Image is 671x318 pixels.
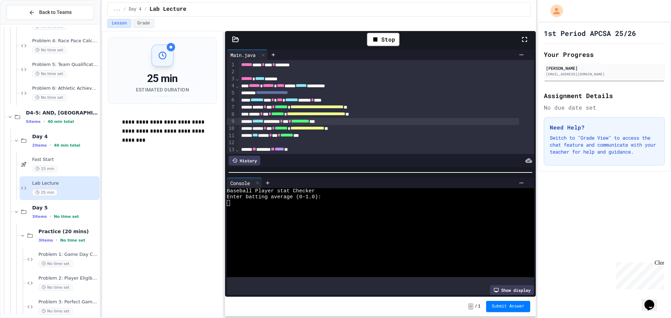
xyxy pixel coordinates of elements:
[3,3,48,44] div: Chat with us now!Close
[613,260,664,289] iframe: chat widget
[227,125,236,132] div: 10
[136,72,189,85] div: 25 min
[227,50,268,60] div: Main.java
[32,71,66,77] span: No time set
[38,299,98,305] span: Problem 3: Perfect Game Checker
[54,214,79,219] span: No time set
[236,83,239,89] span: Fold line
[227,97,236,104] div: 6
[38,252,98,258] span: Problem 1: Game Day Checker
[133,19,154,28] button: Grade
[32,165,57,172] span: 15 min
[38,260,73,267] span: No time set
[492,304,525,309] span: Submit Answer
[486,301,530,312] button: Submit Answer
[32,62,98,68] span: Problem 5: Team Qualification System
[32,94,66,101] span: No time set
[227,61,236,68] div: 1
[150,5,187,14] span: Lab Lecture
[546,72,663,77] div: [EMAIL_ADDRESS][DOMAIN_NAME]
[38,228,98,235] span: Practice (20 mins)
[227,188,315,194] span: Baseball Player stat Checker
[48,119,74,124] span: 40 min total
[227,90,236,97] div: 5
[38,238,53,243] span: 3 items
[144,7,147,12] span: /
[227,194,321,200] span: Enter batting average (0-1.0):
[227,179,253,187] div: Console
[227,51,259,59] div: Main.java
[38,308,73,315] span: No time set
[236,154,239,159] span: Fold line
[50,214,51,219] span: •
[123,7,126,12] span: /
[227,132,236,139] div: 11
[50,142,51,148] span: •
[227,111,236,118] div: 8
[32,47,66,53] span: No time set
[227,82,236,89] div: 4
[39,9,72,16] span: Back to Teams
[550,123,659,132] h3: Need Help?
[468,303,473,310] span: -
[227,178,262,188] div: Console
[544,91,665,101] h2: Assignment Details
[227,139,236,146] div: 12
[227,104,236,111] div: 7
[32,205,98,211] span: Day 5
[367,33,399,46] div: Stop
[227,68,236,75] div: 2
[642,290,664,311] iframe: chat widget
[6,5,94,20] button: Back to Teams
[32,214,47,219] span: 3 items
[236,76,239,81] span: Fold line
[129,7,142,12] span: Day 4
[227,153,236,160] div: 14
[107,19,131,28] button: Lesson
[32,133,98,140] span: Day 4
[490,285,534,295] div: Show display
[26,110,98,116] span: D4-5: AND, [GEOGRAPHIC_DATA], NOT
[32,180,98,186] span: Lab Lecture
[475,304,477,309] span: /
[32,38,98,44] span: Problem 4: Race Pace Calculator
[478,304,481,309] span: 1
[227,146,236,153] div: 13
[43,119,45,124] span: •
[54,143,80,148] span: 40 min total
[56,237,57,243] span: •
[550,134,659,155] p: Switch to "Grade View" to access the chat feature and communicate with your teacher for help and ...
[113,7,121,12] span: ...
[227,118,236,125] div: 9
[26,119,41,124] span: 5 items
[544,28,636,38] h1: 1st Period APCSA 25/26
[38,284,73,291] span: No time set
[543,3,565,19] div: My Account
[227,75,236,82] div: 3
[60,238,85,243] span: No time set
[38,275,98,281] span: Problem 2: Player Eligibility
[546,65,663,71] div: [PERSON_NAME]
[32,157,98,163] span: Fast Start
[136,86,189,93] div: Estimated Duration
[32,189,57,196] span: 25 min
[236,147,239,152] span: Fold line
[544,103,665,112] div: No due date set
[229,156,260,165] div: History
[544,50,665,59] h2: Your Progress
[32,86,98,91] span: Problem 6: Athletic Achievement Tracker
[32,143,47,148] span: 2 items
